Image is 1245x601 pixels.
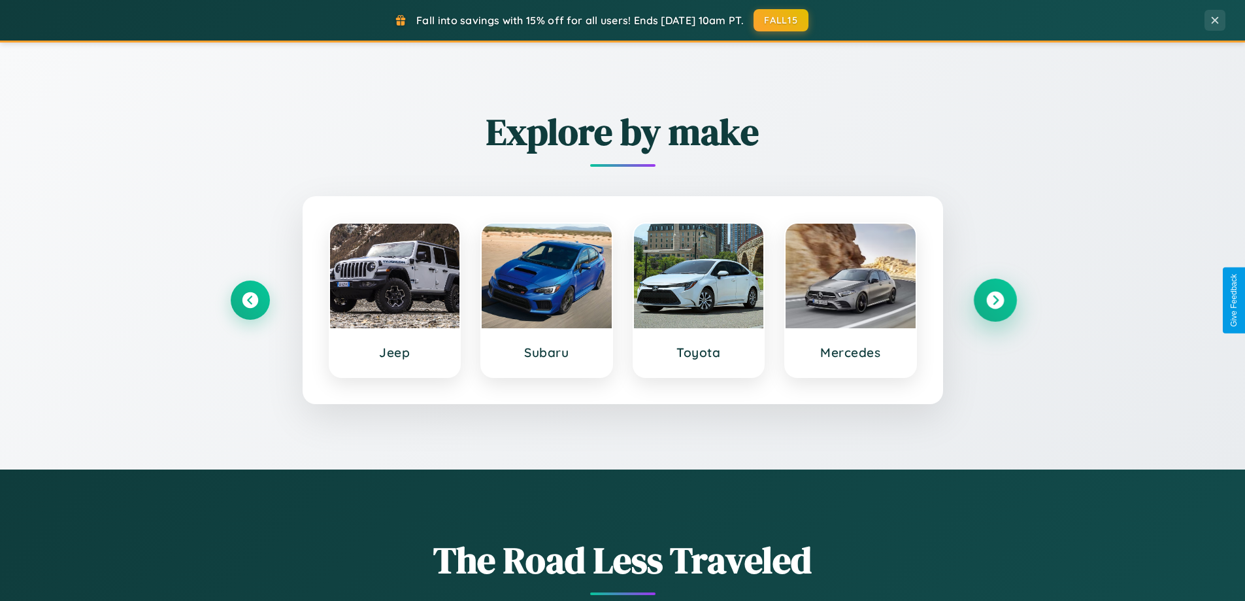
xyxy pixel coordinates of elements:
[1229,274,1238,327] div: Give Feedback
[231,107,1015,157] h2: Explore by make
[495,345,599,360] h3: Subaru
[343,345,447,360] h3: Jeep
[416,14,744,27] span: Fall into savings with 15% off for all users! Ends [DATE] 10am PT.
[231,535,1015,585] h1: The Road Less Traveled
[754,9,808,31] button: FALL15
[799,345,903,360] h3: Mercedes
[647,345,751,360] h3: Toyota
